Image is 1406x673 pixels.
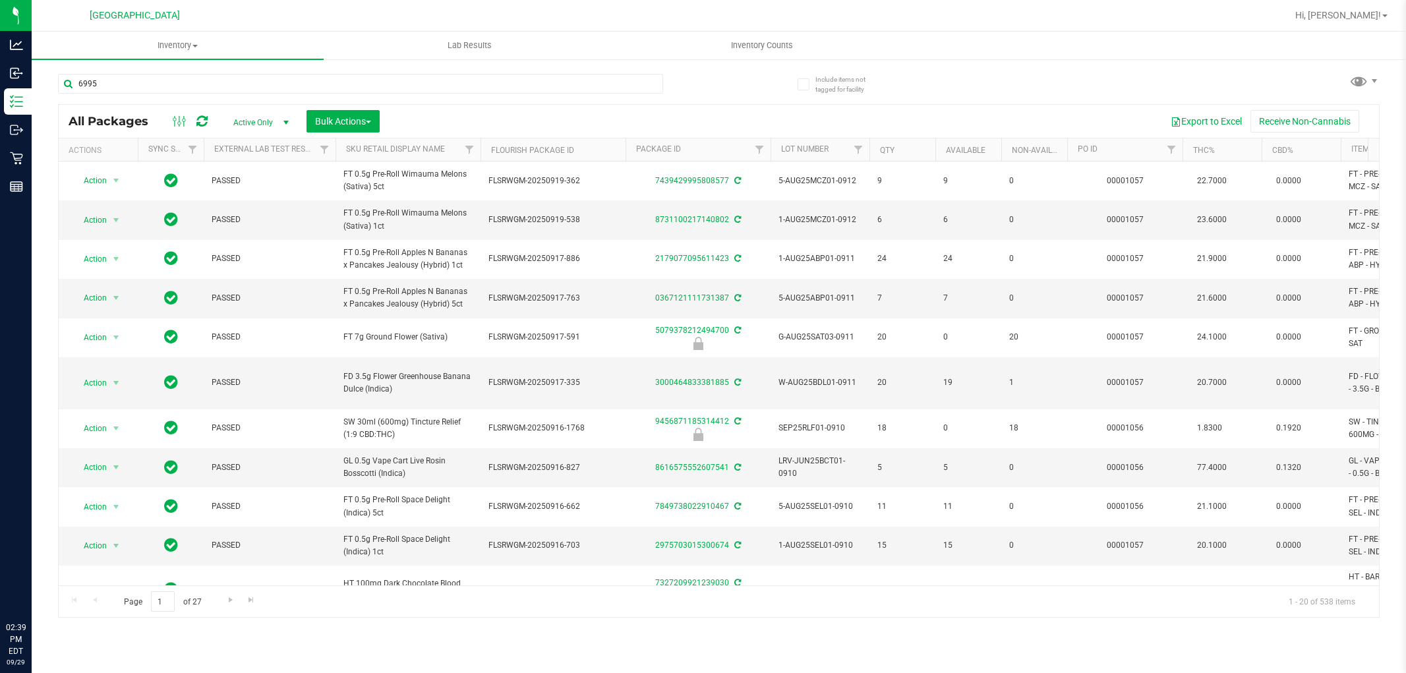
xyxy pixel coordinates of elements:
[655,502,729,511] a: 7849738022910467
[108,211,125,229] span: select
[314,138,336,161] a: Filter
[655,293,729,303] a: 0367121111731387
[1190,580,1229,599] span: 0.1870
[212,376,328,389] span: PASSED
[343,207,473,232] span: FT 0.5g Pre-Roll Wimauma Melons (Sativa) 1ct
[877,292,927,305] span: 7
[732,463,741,472] span: Sync from Compliance System
[72,419,107,438] span: Action
[72,171,107,190] span: Action
[108,289,125,307] span: select
[713,40,811,51] span: Inventory Counts
[848,138,869,161] a: Filter
[732,417,741,426] span: Sync from Compliance System
[72,250,107,268] span: Action
[778,455,862,480] span: LRV-JUN25BCT01-0910
[943,500,993,513] span: 11
[655,326,729,335] a: 5079378212494700
[13,568,53,607] iframe: Resource center
[182,138,204,161] a: Filter
[212,461,328,474] span: PASSED
[1270,289,1308,308] span: 0.0000
[1009,500,1059,513] span: 0
[346,144,445,154] a: Sku Retail Display Name
[655,463,729,472] a: 8616575552607541
[1270,536,1308,555] span: 0.0000
[946,146,985,155] a: Available
[108,581,125,599] span: select
[1009,252,1059,265] span: 0
[655,578,729,587] a: 7327209921239030
[212,500,328,513] span: PASSED
[1107,215,1144,224] a: 00001057
[1162,110,1250,132] button: Export to Excel
[164,536,178,554] span: In Sync
[732,502,741,511] span: Sync from Compliance System
[732,578,741,587] span: Sync from Compliance System
[1190,328,1233,347] span: 24.1000
[778,376,862,389] span: W-AUG25BDL01-0911
[113,591,212,612] span: Page of 27
[1270,580,1308,599] span: 0.0000
[108,171,125,190] span: select
[1193,146,1215,155] a: THC%
[151,591,175,612] input: 1
[732,215,741,224] span: Sync from Compliance System
[1190,171,1233,190] span: 22.7000
[72,328,107,347] span: Action
[1009,175,1059,187] span: 0
[943,539,993,552] span: 15
[1295,10,1381,20] span: Hi, [PERSON_NAME]!
[877,539,927,552] span: 15
[324,32,616,59] a: Lab Results
[72,211,107,229] span: Action
[778,331,862,343] span: G-AUG25SAT03-0911
[72,289,107,307] span: Action
[343,533,473,558] span: FT 0.5g Pre-Roll Space Delight (Indica) 1ct
[732,293,741,303] span: Sync from Compliance System
[732,254,741,263] span: Sync from Compliance System
[488,292,618,305] span: FLSRWGM-20250917-763
[624,428,773,441] div: Launch Hold
[164,497,178,515] span: In Sync
[732,541,741,550] span: Sync from Compliance System
[164,419,178,437] span: In Sync
[1270,419,1308,438] span: 0.1920
[488,500,618,513] span: FLSRWGM-20250916-662
[877,461,927,474] span: 5
[1107,423,1144,432] a: 00001056
[943,252,993,265] span: 24
[108,498,125,516] span: select
[307,110,380,132] button: Bulk Actions
[212,252,328,265] span: PASSED
[108,328,125,347] span: select
[212,175,328,187] span: PASSED
[72,537,107,555] span: Action
[655,215,729,224] a: 8731100217140802
[148,144,199,154] a: Sync Status
[1009,583,1059,596] span: 50
[6,657,26,667] p: 09/29
[108,419,125,438] span: select
[781,144,829,154] a: Lot Number
[212,292,328,305] span: PASSED
[1078,144,1098,154] a: PO ID
[815,74,881,94] span: Include items not tagged for facility
[778,500,862,513] span: 5-AUG25SEL01-0910
[943,214,993,226] span: 6
[1190,373,1233,392] span: 20.7000
[1190,210,1233,229] span: 23.6000
[655,417,729,426] a: 9456871185314412
[778,214,862,226] span: 1-AUG25MCZ01-0912
[1107,541,1144,550] a: 00001057
[32,40,324,51] span: Inventory
[108,537,125,555] span: select
[778,292,862,305] span: 5-AUG25ABP01-0911
[749,138,771,161] a: Filter
[943,583,993,596] span: 0
[1270,171,1308,190] span: 0.0000
[1009,539,1059,552] span: 0
[343,577,473,602] span: HT 100mg Dark Chocolate Blood Orange Bar (THC)
[1107,293,1144,303] a: 00001057
[488,214,618,226] span: FLSRWGM-20250919-538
